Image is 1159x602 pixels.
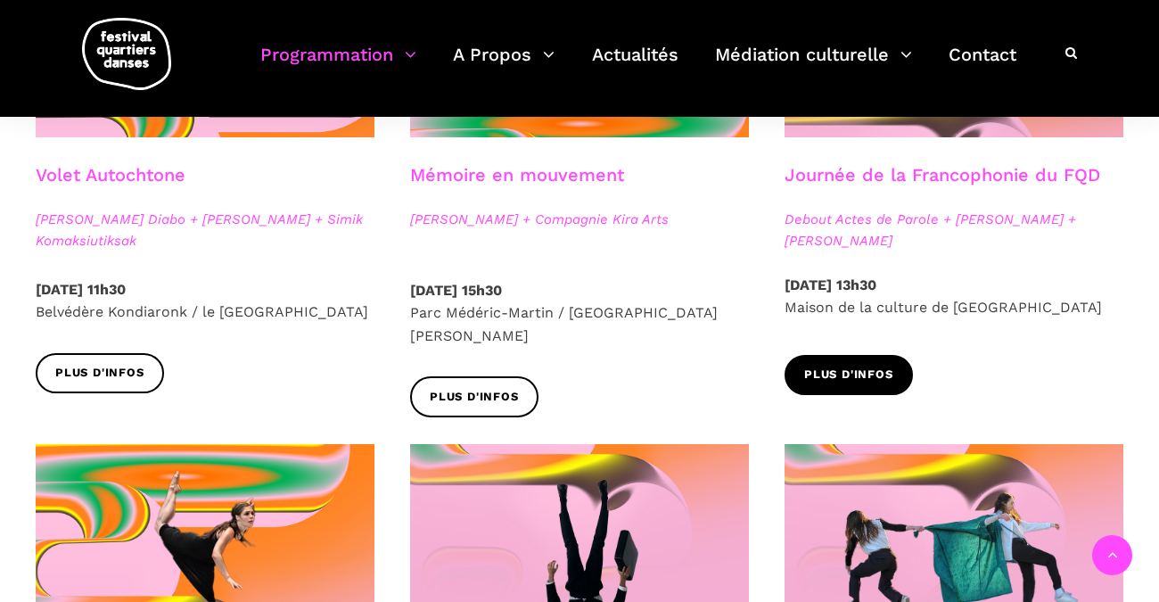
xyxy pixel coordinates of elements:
[410,376,538,416] a: Plus d'infos
[785,355,913,395] a: Plus d'infos
[592,39,678,92] a: Actualités
[715,39,912,92] a: Médiation culturelle
[36,353,164,393] a: Plus d'infos
[410,209,749,230] span: [PERSON_NAME] + Compagnie Kira Arts
[55,364,144,383] span: Plus d'infos
[82,18,171,90] img: logo-fqd-med
[785,276,876,293] strong: [DATE] 13h30
[36,209,374,252] span: [PERSON_NAME] Diabo + [PERSON_NAME] + Simik Komaksiutiksak
[410,279,749,348] p: Parc Médéric-Martin / [GEOGRAPHIC_DATA][PERSON_NAME]
[785,209,1123,252] span: Debout Actes de Parole + [PERSON_NAME] + [PERSON_NAME]
[430,388,519,407] span: Plus d'infos
[785,164,1100,186] a: Journée de la Francophonie du FQD
[453,39,555,92] a: A Propos
[410,164,624,186] a: Mémoire en mouvement
[785,274,1123,319] p: Maison de la culture de [GEOGRAPHIC_DATA]
[804,366,893,384] span: Plus d'infos
[36,281,126,298] strong: [DATE] 11h30
[410,282,502,299] strong: [DATE] 15h30
[949,39,1016,92] a: Contact
[36,278,374,324] p: Belvédère Kondiaronk / le [GEOGRAPHIC_DATA]
[260,39,416,92] a: Programmation
[36,164,185,186] a: Volet Autochtone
